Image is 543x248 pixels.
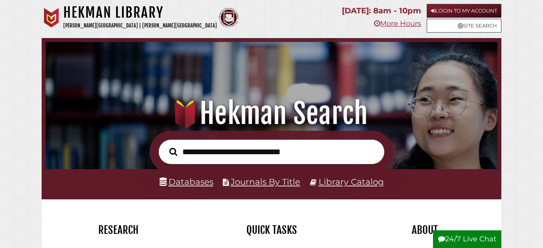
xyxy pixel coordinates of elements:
[231,177,300,187] a: Journals By Title
[354,223,495,237] h2: About
[48,223,189,237] h2: Research
[319,177,384,187] a: Library Catalog
[42,8,61,27] img: Calvin University
[427,4,501,18] a: Login to My Account
[169,147,178,156] i: Search
[165,146,182,158] button: Search
[201,223,342,237] h2: Quick Tasks
[219,8,238,27] img: Calvin Theological Seminary
[54,96,490,131] h1: Hekman Search
[63,21,217,30] p: [PERSON_NAME][GEOGRAPHIC_DATA] | [PERSON_NAME][GEOGRAPHIC_DATA]
[427,19,501,33] a: Site Search
[63,4,217,21] h1: Hekman Library
[160,177,213,187] a: Databases
[374,19,421,28] a: More Hours
[342,4,421,18] p: [DATE]: 8am - 10pm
